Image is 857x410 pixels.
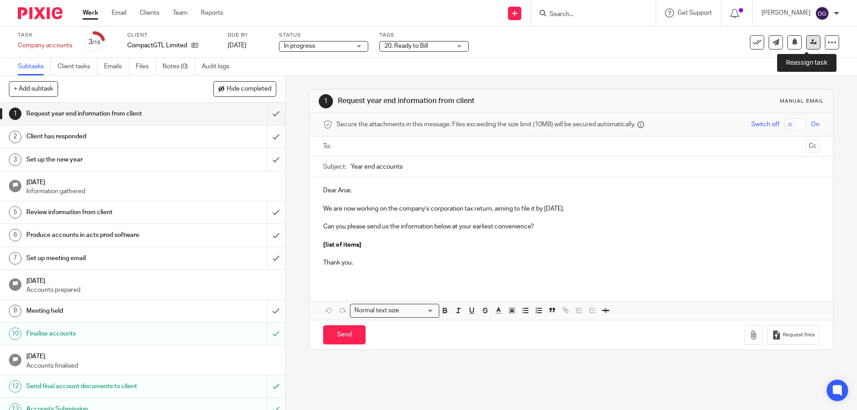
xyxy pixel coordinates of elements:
[9,81,58,96] button: + Add subtask
[58,58,97,75] a: Client tasks
[26,107,181,120] h1: Request year end information from client
[26,350,276,361] h1: [DATE]
[162,58,195,75] a: Notes (0)
[323,325,366,344] input: Send
[136,58,156,75] a: Files
[811,120,820,129] span: On
[9,252,21,265] div: 7
[9,327,21,340] div: 10
[228,32,268,39] label: Due by
[806,140,820,153] button: Cc
[352,306,401,315] span: Normal text size
[26,380,181,393] h1: Send final account documents to client
[549,11,629,19] input: Search
[18,41,72,50] div: Company accounts
[83,8,98,17] a: Work
[9,153,21,166] div: 3
[202,58,236,75] a: Audit logs
[18,7,62,19] img: Pixie
[104,58,129,75] a: Emails
[26,176,276,187] h1: [DATE]
[783,331,815,339] span: Request files
[26,130,181,143] h1: Client has responded
[402,306,434,315] input: Search for option
[337,120,635,129] span: Secure the attachments in this message. Files exceeding the size limit (10MB) will be secured aut...
[279,32,368,39] label: Status
[140,8,159,17] a: Clients
[213,81,276,96] button: Hide completed
[26,187,276,196] p: Information gathered
[9,131,21,143] div: 2
[26,252,181,265] h1: Set up meeting email
[9,206,21,219] div: 5
[284,43,315,49] span: In progress
[127,41,187,50] p: CompactGTL Limited
[88,37,100,47] div: 3
[323,142,333,151] label: To:
[26,228,181,242] h1: Produce accounts in acts prod software
[18,58,51,75] a: Subtasks
[767,325,819,345] button: Request files
[678,10,712,16] span: Get Support
[323,162,346,171] label: Subject:
[338,96,591,106] h1: Request year end information from client
[26,286,276,294] p: Accounts prepared
[323,222,819,231] p: Can you please send us the information below at your earliest convenience?
[26,153,181,166] h1: Set up the new year
[227,86,271,93] span: Hide completed
[26,361,276,370] p: Accounts finalised
[26,304,181,318] h1: Meeting held
[9,108,21,120] div: 1
[9,380,21,393] div: 12
[751,120,779,129] span: Switch off
[384,43,428,49] span: 20. Ready to Bill
[780,98,824,105] div: Manual email
[112,8,126,17] a: Email
[9,229,21,241] div: 6
[92,40,100,45] small: /15
[9,305,21,317] div: 9
[26,206,181,219] h1: Review information from client
[201,8,223,17] a: Reports
[26,274,276,286] h1: [DATE]
[323,258,819,267] p: Thank you.
[815,6,829,21] img: svg%3E
[26,327,181,340] h1: Finalise accounts
[761,8,811,17] p: [PERSON_NAME]
[350,304,439,318] div: Search for option
[323,186,819,195] p: Dear Anar,
[18,32,72,39] label: Task
[323,204,819,213] p: We are now working on the company’s corporation tax return, aiming to file it by [DATE].
[228,42,246,49] span: [DATE]
[379,32,469,39] label: Tags
[127,32,216,39] label: Client
[319,94,333,108] div: 1
[173,8,187,17] a: Team
[323,242,362,248] strong: [list of items]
